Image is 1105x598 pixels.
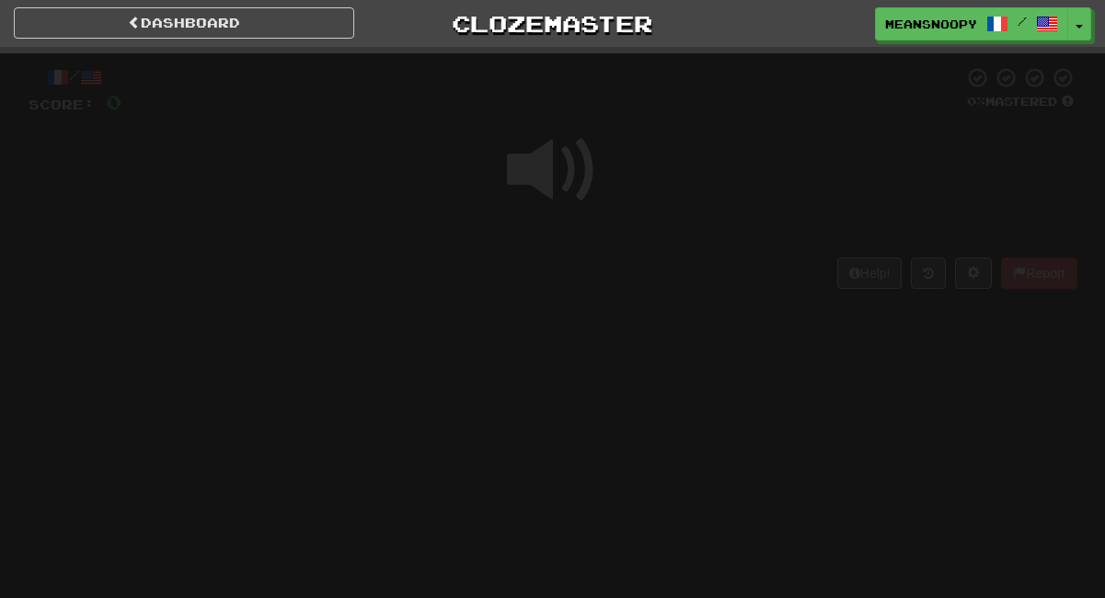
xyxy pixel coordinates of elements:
button: Round history (alt+y) [911,258,946,289]
span: Correct [203,52,294,70]
a: Clozemaster [382,7,722,40]
div: Mastered [963,94,1077,110]
span: 10 [860,49,892,71]
span: 0 [106,90,121,113]
span: 0 % [967,94,985,109]
div: / [29,66,121,89]
span: 0 [626,49,641,71]
button: Report [1001,258,1076,289]
span: meansnoopy [885,16,977,32]
span: Incorrect [464,52,580,70]
span: To go [751,52,815,70]
a: Dashboard [14,7,354,39]
span: / [1018,15,1027,28]
button: Help! [837,258,903,289]
a: meansnoopy / [875,7,1068,40]
span: 0 [339,49,354,71]
span: Score: [29,97,95,112]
